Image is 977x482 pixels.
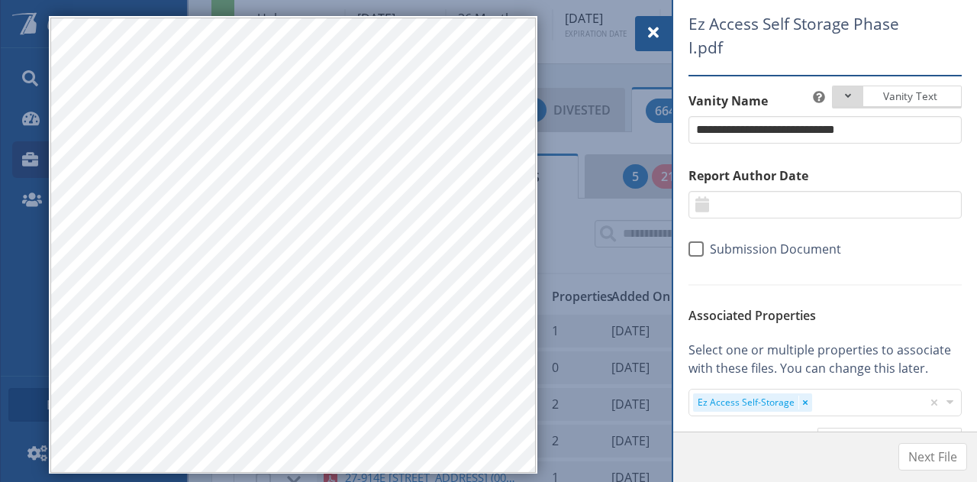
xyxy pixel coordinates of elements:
button: Next File [898,443,967,471]
label: Vanity Name [688,92,962,110]
button: Vanity Text [832,86,962,109]
button: Create Orphan Property [817,428,962,451]
p: Select one or multiple properties to associate with these files. You can change this later. [688,341,962,377]
span: Vanity Text [865,89,950,104]
label: Report Author Date [688,167,962,185]
div: Clear all [927,390,942,416]
span: Submission Document [704,241,841,257]
span: Create Orphan Property [830,431,950,446]
span: Ez Access Self Storage Phase I.pdf [688,12,913,60]
div: Ez Access Self-Storage [698,396,795,409]
h6: Associated Properties [688,309,962,322]
span: Next File [908,448,957,466]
